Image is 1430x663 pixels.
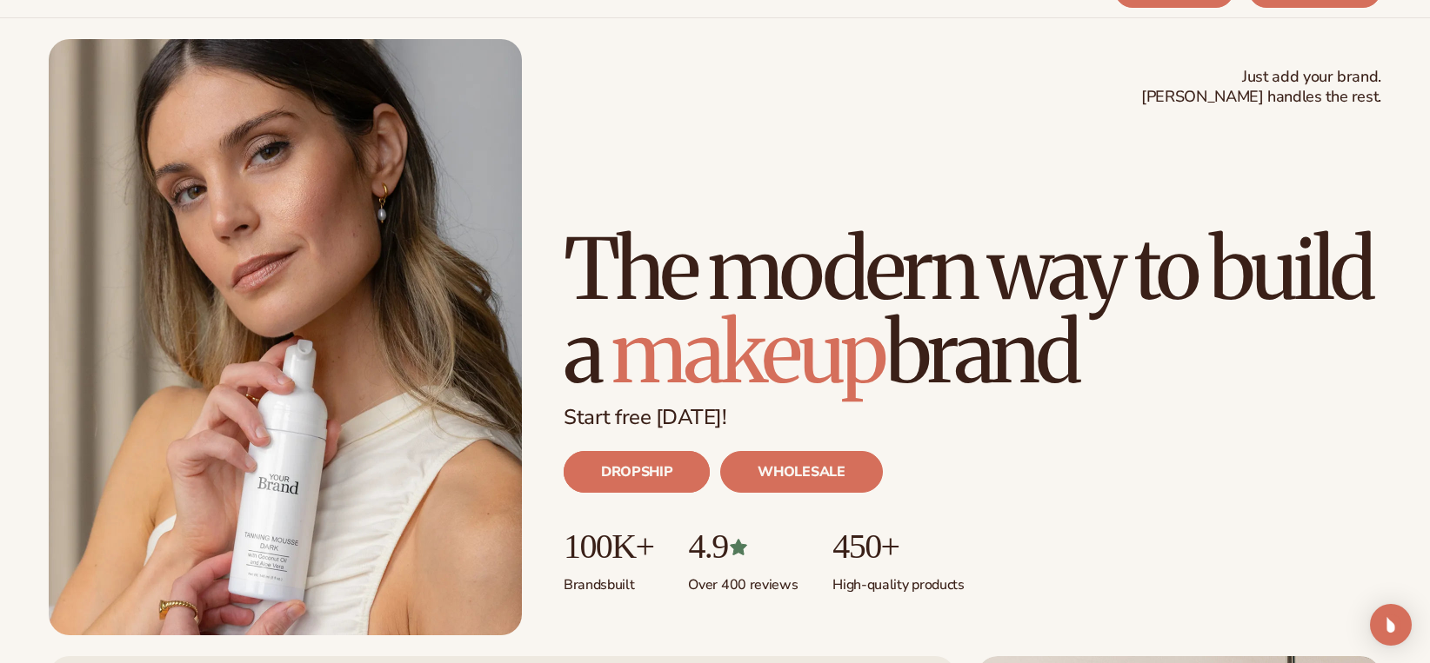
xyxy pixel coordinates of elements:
[688,566,798,594] p: Over 400 reviews
[564,405,1381,430] p: Start free [DATE]!
[564,451,710,493] a: DROPSHIP
[611,301,885,405] span: makeup
[1141,67,1381,108] span: Just add your brand. [PERSON_NAME] handles the rest.
[564,228,1381,394] h1: The modern way to build a brand
[564,566,653,594] p: Brands built
[688,527,798,566] p: 4.9
[720,451,882,493] a: WHOLESALE
[832,566,964,594] p: High-quality products
[1370,604,1412,646] div: Open Intercom Messenger
[564,527,653,566] p: 100K+
[832,527,964,566] p: 450+
[49,39,522,635] img: Blanka hero private label beauty Female holding tanning mousse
